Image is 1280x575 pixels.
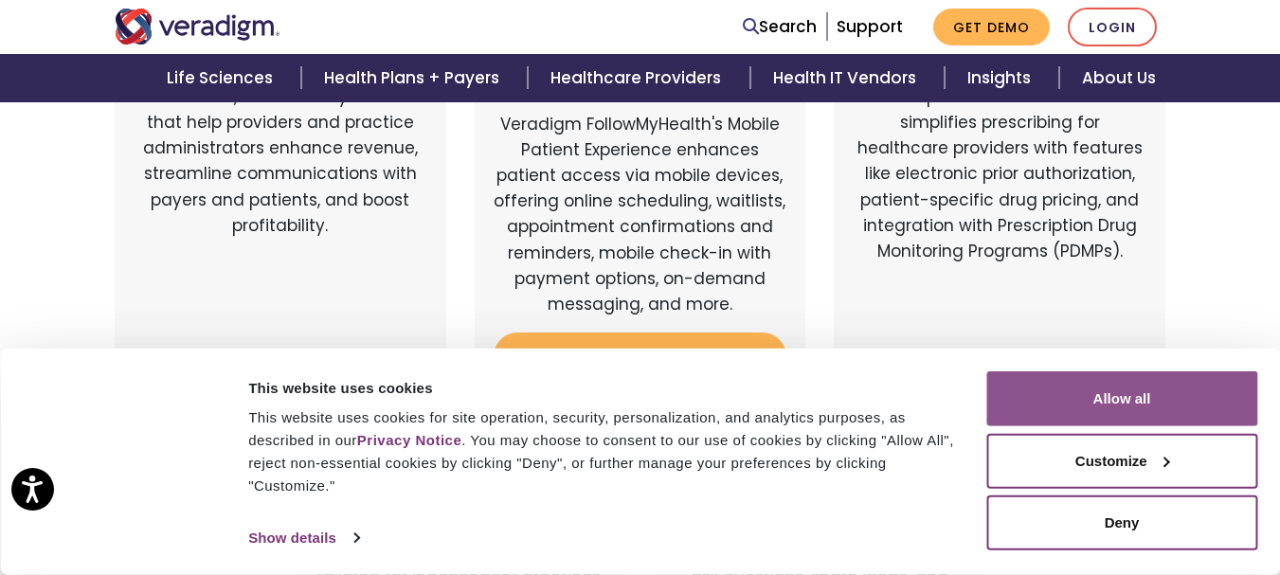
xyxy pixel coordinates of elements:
button: Deny [986,495,1257,550]
div: This website uses cookies [248,376,965,399]
a: Search [743,14,817,40]
img: Veradigm logo [115,9,280,45]
a: Insights [945,54,1059,102]
a: Health Plans + Payers [301,54,528,102]
button: Allow all [986,371,1257,426]
p: A comprehensive solution that simplifies prescribing for healthcare providers with features like ... [853,84,1146,335]
a: About Us [1059,54,1179,102]
a: Privacy Notice [357,432,461,448]
div: This website uses cookies for site operation, security, personalization, and analytics purposes, ... [248,406,965,497]
button: Customize [986,433,1257,488]
a: Login [1068,8,1157,46]
a: Get Demo [933,9,1050,45]
a: Healthcare Providers [528,54,749,102]
p: Veradigm FollowMyHealth's Mobile Patient Experience enhances patient access via mobile devices, o... [494,112,787,318]
a: Login to Veradigm FollowMyHealth [494,332,787,394]
a: Health IT Vendors [750,54,945,102]
a: Life Sciences [144,54,301,102]
a: Support [837,15,903,38]
p: Web-based, user-friendly solutions that help providers and practice administrators enhance revenu... [134,84,427,335]
a: Show details [248,524,358,552]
